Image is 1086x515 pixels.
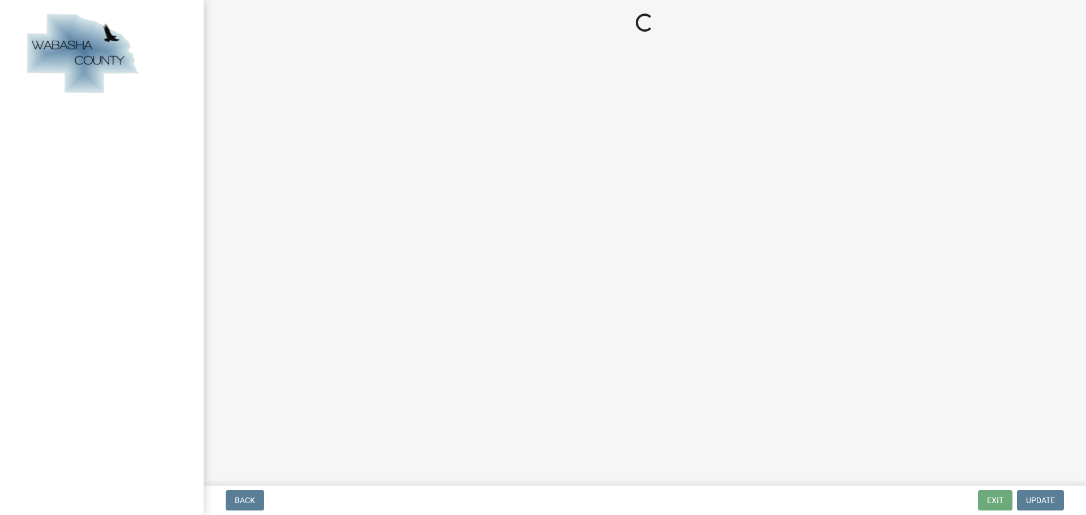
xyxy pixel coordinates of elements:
span: Update [1026,496,1055,505]
img: Wabasha County, Minnesota [23,12,143,97]
span: Back [235,496,255,505]
button: Exit [978,490,1012,510]
button: Back [226,490,264,510]
button: Update [1017,490,1064,510]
